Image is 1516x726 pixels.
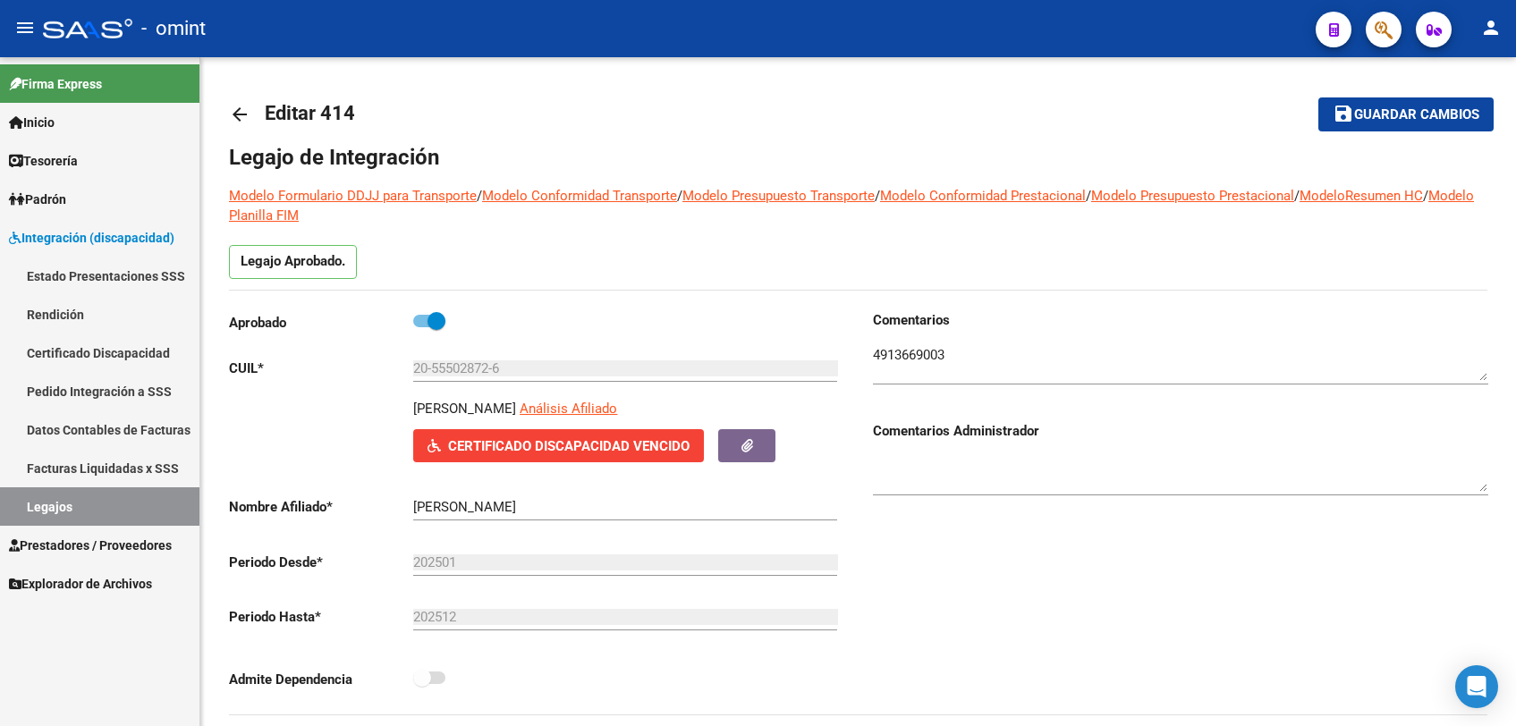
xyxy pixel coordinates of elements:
span: Prestadores / Proveedores [9,536,172,555]
h3: Comentarios [873,310,1488,330]
span: Inicio [9,113,55,132]
span: - omint [141,9,206,48]
a: Modelo Formulario DDJJ para Transporte [229,188,477,204]
mat-icon: save [1333,103,1354,124]
button: Guardar cambios [1318,97,1494,131]
mat-icon: menu [14,17,36,38]
span: Análisis Afiliado [520,401,617,417]
a: Modelo Conformidad Prestacional [880,188,1086,204]
p: Periodo Desde [229,553,413,572]
a: Modelo Presupuesto Transporte [682,188,875,204]
button: Certificado Discapacidad Vencido [413,429,704,462]
p: CUIL [229,359,413,378]
span: Firma Express [9,74,102,94]
p: Nombre Afiliado [229,497,413,517]
p: Periodo Hasta [229,607,413,627]
p: Aprobado [229,313,413,333]
span: Guardar cambios [1354,107,1479,123]
span: Tesorería [9,151,78,171]
div: Open Intercom Messenger [1455,665,1498,708]
span: Certificado Discapacidad Vencido [448,438,690,454]
span: Integración (discapacidad) [9,228,174,248]
p: [PERSON_NAME] [413,399,516,418]
mat-icon: person [1480,17,1502,38]
h3: Comentarios Administrador [873,421,1488,441]
span: Padrón [9,190,66,209]
a: Modelo Conformidad Transporte [482,188,677,204]
span: Editar 414 [265,102,355,124]
h1: Legajo de Integración [229,143,1487,172]
a: Modelo Presupuesto Prestacional [1091,188,1294,204]
mat-icon: arrow_back [229,104,250,125]
a: ModeloResumen HC [1300,188,1423,204]
span: Explorador de Archivos [9,574,152,594]
p: Legajo Aprobado. [229,245,357,279]
p: Admite Dependencia [229,670,413,689]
